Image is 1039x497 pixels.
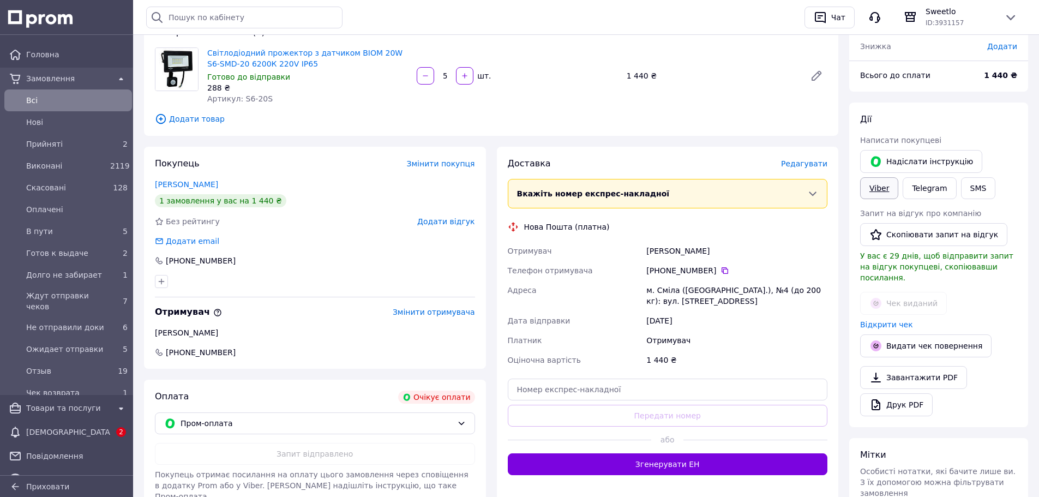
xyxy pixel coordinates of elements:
[113,183,128,192] span: 128
[26,160,106,171] span: Виконані
[26,403,110,414] span: Товари та послуги
[407,159,475,168] span: Змінити покупця
[166,217,220,226] span: Без рейтингу
[521,221,612,232] div: Нова Пошта (платна)
[26,139,106,149] span: Прийняті
[155,327,475,338] div: [PERSON_NAME]
[644,280,830,311] div: м. Сміла ([GEOGRAPHIC_DATA].), №4 (до 200 кг): вул. [STREET_ADDRESS]
[860,223,1007,246] button: Скопіювати запит на відгук
[508,266,593,275] span: Телефон отримувача
[26,117,128,128] span: Нові
[417,217,475,226] span: Додати відгук
[475,70,492,81] div: шт.
[903,177,956,199] a: Telegram
[644,241,830,261] div: [PERSON_NAME]
[781,159,827,168] span: Редагувати
[26,344,106,355] span: Ожидает отправки
[804,7,855,28] button: Чат
[123,323,128,332] span: 6
[860,177,898,199] a: Viber
[26,49,128,60] span: Головна
[123,140,128,148] span: 2
[987,42,1017,51] span: Додати
[165,236,220,247] div: Додати email
[26,451,128,462] span: Повідомлення
[860,393,933,416] a: Друк PDF
[123,345,128,354] span: 5
[155,443,475,465] button: Запит відправлено
[207,82,408,93] div: 288 ₴
[860,42,891,51] span: Знижка
[123,249,128,258] span: 2
[26,427,110,438] span: [DEMOGRAPHIC_DATA]
[508,158,551,169] span: Доставка
[829,9,848,26] div: Чат
[860,114,872,124] span: Дії
[646,265,827,276] div: [PHONE_NUMBER]
[651,434,683,445] span: або
[26,322,106,333] span: Не отправили доки
[926,19,964,27] span: ID: 3931157
[517,189,670,198] span: Вкажіть номер експрес-накладної
[123,227,128,236] span: 5
[398,391,475,404] div: Очікує оплати
[116,427,126,437] span: 2
[622,68,801,83] div: 1 440 ₴
[165,347,237,358] span: [PHONE_NUMBER]
[26,366,106,376] span: Отзыв
[155,48,198,91] img: Світлодіодний прожектор з датчиком BIOM 20W S6-SMD-20 6200К 220V IP65
[644,311,830,331] div: [DATE]
[806,65,827,87] a: Редагувати
[26,204,128,215] span: Оплачені
[508,379,828,400] input: Номер експрес-накладної
[207,49,403,68] a: Світлодіодний прожектор з датчиком BIOM 20W S6-SMD-20 6200К 220V IP65
[508,247,552,255] span: Отримувач
[508,286,537,295] span: Адреса
[155,180,218,189] a: [PERSON_NAME]
[860,150,982,173] button: Надіслати інструкцію
[155,194,286,207] div: 1 замовлення у вас на 1 440 ₴
[26,475,110,486] span: Каталог ProSale
[26,95,128,106] span: Всi
[860,320,913,329] a: Відкрити чек
[207,73,290,81] span: Готово до відправки
[860,366,967,389] a: Завантажити PDF
[181,417,453,429] span: Пром-оплата
[26,73,110,84] span: Замовлення
[926,6,995,17] span: Sweetlo
[207,94,273,103] span: Артикул: S6-20S
[26,248,106,259] span: Готов к выдаче
[123,388,128,397] span: 1
[644,331,830,350] div: Отримувач
[860,450,886,460] span: Мітки
[860,136,941,145] span: Написати покупцеві
[123,297,128,306] span: 7
[644,350,830,370] div: 1 440 ₴
[155,307,222,317] span: Отримувач
[26,482,69,491] span: Приховати
[860,334,992,357] button: Видати чек повернення
[26,226,106,237] span: В пути
[26,290,106,312] span: Ждут отправки чеков
[508,453,828,475] button: Згенерувати ЕН
[860,71,930,80] span: Всього до сплати
[146,7,343,28] input: Пошук по кабінету
[26,182,106,193] span: Скасовані
[155,391,189,402] span: Оплата
[508,336,542,345] span: Платник
[860,209,981,218] span: Запит на відгук про компанію
[155,113,827,125] span: Додати товар
[155,158,200,169] span: Покупець
[508,356,581,364] span: Оціночна вартість
[123,271,128,279] span: 1
[26,270,106,280] span: Долго не забирает
[393,308,475,316] span: Змінити отримувача
[26,387,106,398] span: Чек возврата
[154,236,220,247] div: Додати email
[984,71,1017,80] b: 1 440 ₴
[118,367,128,375] span: 19
[508,316,570,325] span: Дата відправки
[961,177,996,199] button: SMS
[860,252,1013,282] span: У вас є 29 днів, щоб відправити запит на відгук покупцеві, скопіювавши посилання.
[110,161,130,170] span: 2119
